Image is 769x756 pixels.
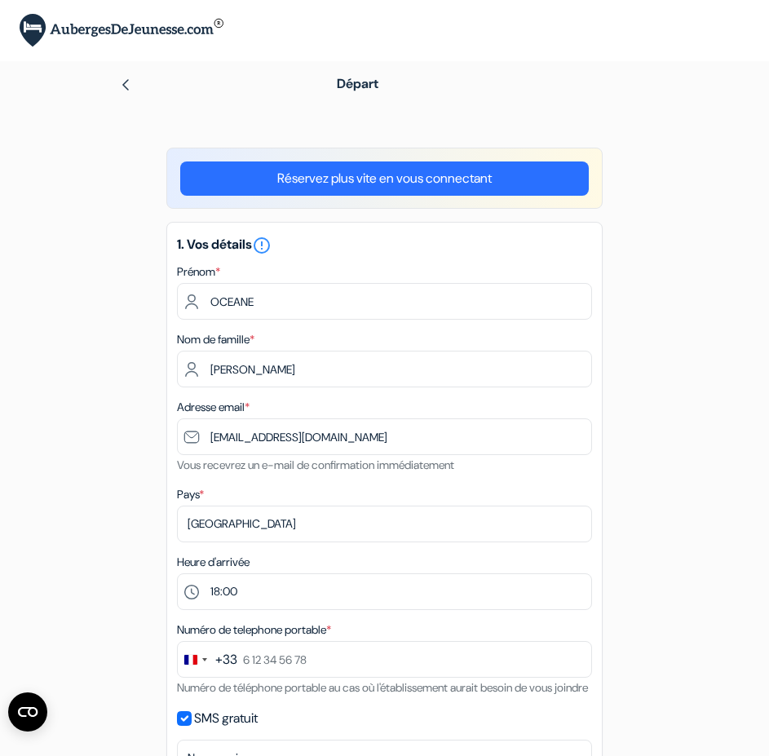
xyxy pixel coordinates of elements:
[177,283,592,320] input: Entrez votre prénom
[194,707,258,730] label: SMS gratuit
[177,236,592,255] h5: 1. Vos détails
[178,642,237,677] button: Change country, selected France (+33)
[177,331,254,348] label: Nom de famille
[177,641,592,678] input: 6 12 34 56 78
[177,486,204,503] label: Pays
[215,650,237,670] div: +33
[20,14,223,47] img: AubergesDeJeunesse.com
[337,75,378,92] span: Départ
[177,458,454,472] small: Vous recevrez un e-mail de confirmation immédiatement
[177,621,331,639] label: Numéro de telephone portable
[119,78,132,91] img: left_arrow.svg
[180,161,589,196] a: Réservez plus vite en vous connectant
[177,418,592,455] input: Entrer adresse e-mail
[252,236,272,255] i: error_outline
[177,399,250,416] label: Adresse email
[252,236,272,253] a: error_outline
[177,554,250,571] label: Heure d'arrivée
[177,263,220,281] label: Prénom
[177,351,592,387] input: Entrer le nom de famille
[177,680,588,695] small: Numéro de téléphone portable au cas où l'établissement aurait besoin de vous joindre
[8,692,47,732] button: Ouvrir le widget CMP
